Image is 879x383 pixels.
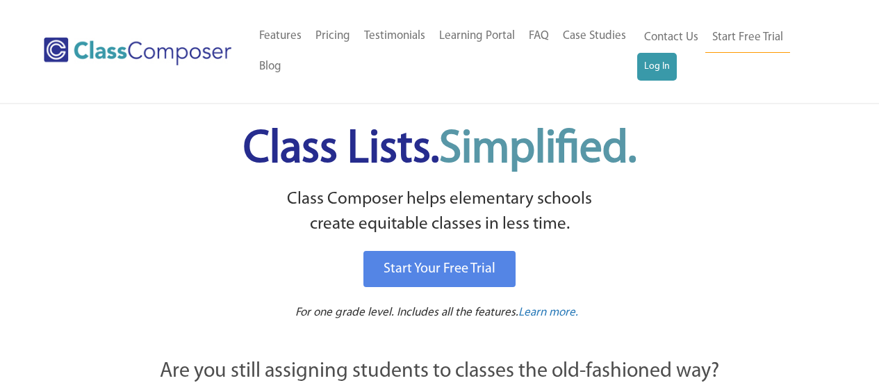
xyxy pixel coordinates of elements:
[518,304,578,322] a: Learn more.
[44,38,231,65] img: Class Composer
[309,21,357,51] a: Pricing
[357,21,432,51] a: Testimonials
[705,22,790,54] a: Start Free Trial
[637,22,705,53] a: Contact Us
[556,21,633,51] a: Case Studies
[363,251,516,287] a: Start Your Free Trial
[637,53,677,81] a: Log In
[295,307,518,318] span: For one grade level. Includes all the features.
[518,307,578,318] span: Learn more.
[439,127,636,172] span: Simplified.
[432,21,522,51] a: Learning Portal
[243,127,636,172] span: Class Lists.
[522,21,556,51] a: FAQ
[252,51,288,82] a: Blog
[384,262,495,276] span: Start Your Free Trial
[252,21,309,51] a: Features
[83,187,796,238] p: Class Composer helps elementary schools create equitable classes in less time.
[252,21,637,82] nav: Header Menu
[637,22,825,81] nav: Header Menu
